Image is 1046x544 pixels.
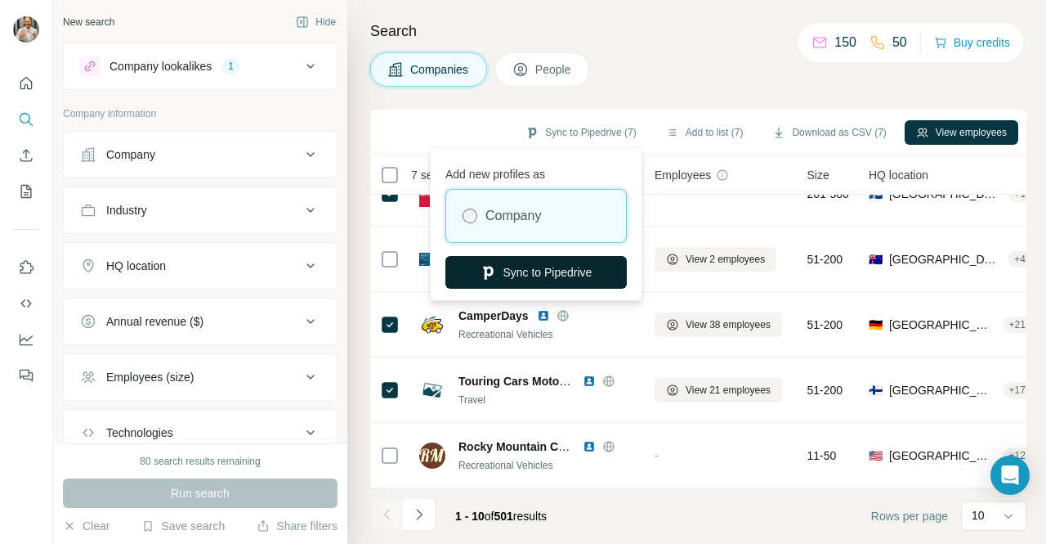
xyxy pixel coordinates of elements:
[64,47,337,86] button: Company lookalikes1
[13,105,39,134] button: Search
[106,146,155,163] div: Company
[583,375,596,388] img: LinkedIn logo
[257,518,337,534] button: Share filters
[458,458,635,473] div: Recreational Vehicles
[13,253,39,282] button: Use Surfe on LinkedIn
[1003,383,1032,398] div: + 17
[892,33,907,52] p: 50
[13,289,39,318] button: Use Surfe API
[1008,252,1032,267] div: + 4
[284,10,347,34] button: Hide
[869,382,883,398] span: 🇫🇮
[64,191,337,230] button: Industry
[494,510,513,523] span: 501
[807,382,843,398] span: 51-200
[514,120,647,145] button: Sync to Pipedrive (7)
[13,69,39,98] button: Quick start
[761,120,897,145] button: Download as CSV (7)
[905,120,1018,145] button: View employees
[583,440,596,453] img: LinkedIn logo
[655,167,711,183] span: Employees
[934,31,1010,54] button: Buy credits
[537,309,550,322] img: LinkedIn logo
[411,167,463,183] span: 7 selected
[655,247,776,272] button: View 2 employees
[106,202,147,218] div: Industry
[445,160,627,182] p: Add new profiles as
[458,393,635,407] div: Travel
[485,510,494,523] span: of
[458,375,806,388] span: Touring Cars Motorhome Rental Chain in [GEOGRAPHIC_DATA]
[445,256,627,289] button: Sync to Pipedrive
[419,312,445,338] img: Logo of CamperDays
[64,302,337,341] button: Annual revenue ($)
[655,378,782,402] button: View 21 employees
[64,246,337,285] button: HQ location
[141,518,225,534] button: Save search
[807,447,837,464] span: 11-50
[13,141,39,170] button: Enrich CSV
[458,440,619,453] span: Rocky Mountain Campervans
[13,361,39,390] button: Feedback
[686,252,765,267] span: View 2 employees
[64,135,337,174] button: Company
[871,508,948,524] span: Rows per page
[990,456,1030,495] div: Open Intercom Messenger
[106,313,203,330] div: Annual revenue ($)
[807,167,829,183] span: Size
[13,16,39,43] img: Avatar
[869,167,928,183] span: HQ location
[110,58,212,74] div: Company lookalikes
[13,177,39,206] button: My lists
[106,258,166,274] div: HQ location
[869,447,883,464] span: 🇺🇸
[1003,448,1032,463] div: + 12
[64,413,337,452] button: Technologies
[63,15,114,29] div: New search
[419,377,445,403] img: Logo of Touring Cars Motorhome Rental Chain in Europe
[834,33,856,52] p: 150
[106,425,173,441] div: Technologies
[655,187,659,200] span: -
[535,61,573,78] span: People
[370,20,1026,43] h4: Search
[889,382,996,398] span: [GEOGRAPHIC_DATA], [GEOGRAPHIC_DATA]
[63,106,337,121] p: Company information
[972,507,985,524] p: 10
[655,449,659,462] span: -
[458,308,529,324] span: CamperDays
[13,325,39,354] button: Dashboard
[889,251,1001,268] span: [GEOGRAPHIC_DATA], [GEOGRAPHIC_DATA]
[64,357,337,397] button: Employees (size)
[458,327,635,342] div: Recreational Vehicles
[419,253,445,266] img: Logo of Campervan Village
[106,369,194,385] div: Employees (size)
[807,317,843,333] span: 51-200
[221,59,240,74] div: 1
[410,61,470,78] span: Companies
[403,498,436,531] button: Navigate to next page
[655,120,755,145] button: Add to list (7)
[807,251,843,268] span: 51-200
[686,317,771,332] span: View 38 employees
[63,518,110,534] button: Clear
[455,510,485,523] span: 1 - 10
[889,317,996,333] span: [GEOGRAPHIC_DATA], [GEOGRAPHIC_DATA]
[889,447,996,464] span: [GEOGRAPHIC_DATA]
[140,454,260,469] div: 80 search results remaining
[485,206,541,226] label: Company
[419,443,445,469] img: Logo of Rocky Mountain Campervans
[869,317,883,333] span: 🇩🇪
[655,312,782,337] button: View 38 employees
[686,383,771,398] span: View 21 employees
[1003,317,1032,332] div: + 21
[869,251,883,268] span: 🇦🇺
[455,510,547,523] span: results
